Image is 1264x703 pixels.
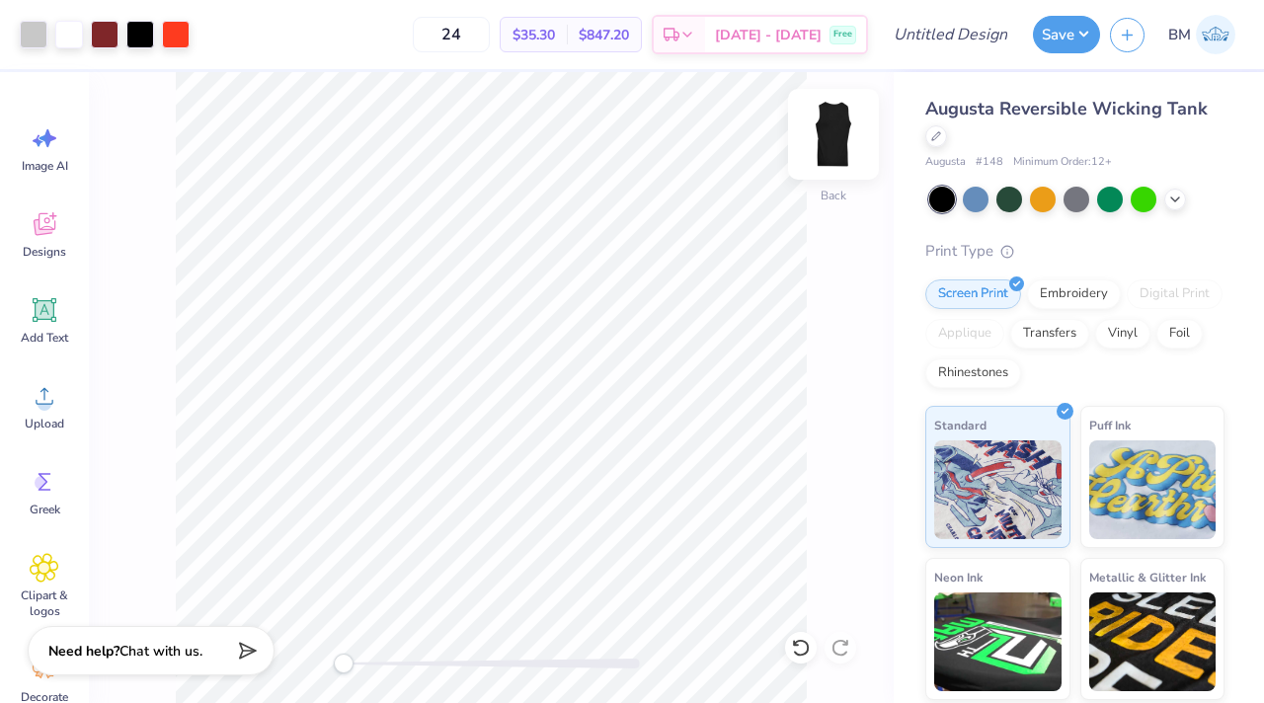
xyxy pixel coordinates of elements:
[579,25,629,45] span: $847.20
[413,17,490,52] input: – –
[21,330,68,346] span: Add Text
[513,25,555,45] span: $35.30
[925,154,966,171] span: Augusta
[925,279,1021,309] div: Screen Print
[925,319,1004,349] div: Applique
[925,240,1224,263] div: Print Type
[1168,24,1191,46] span: BM
[1010,319,1089,349] div: Transfers
[22,158,68,174] span: Image AI
[925,358,1021,388] div: Rhinestones
[1013,154,1112,171] span: Minimum Order: 12 +
[833,28,852,41] span: Free
[925,97,1208,120] span: Augusta Reversible Wicking Tank
[1095,319,1150,349] div: Vinyl
[1159,15,1244,54] a: BM
[934,415,987,435] span: Standard
[30,502,60,517] span: Greek
[1089,415,1131,435] span: Puff Ink
[976,154,1003,171] span: # 148
[48,642,119,661] strong: Need help?
[1033,16,1100,53] button: Save
[934,592,1062,691] img: Neon Ink
[1089,592,1217,691] img: Metallic & Glitter Ink
[1027,279,1121,309] div: Embroidery
[23,244,66,260] span: Designs
[794,95,873,174] img: Back
[119,642,202,661] span: Chat with us.
[1156,319,1203,349] div: Foil
[1089,567,1206,587] span: Metallic & Glitter Ink
[334,654,354,673] div: Accessibility label
[878,15,1023,54] input: Untitled Design
[715,25,822,45] span: [DATE] - [DATE]
[934,440,1062,539] img: Standard
[12,587,77,619] span: Clipart & logos
[1196,15,1235,54] img: Bella Moitoso
[25,416,64,431] span: Upload
[821,187,846,204] div: Back
[934,567,983,587] span: Neon Ink
[1127,279,1223,309] div: Digital Print
[1089,440,1217,539] img: Puff Ink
